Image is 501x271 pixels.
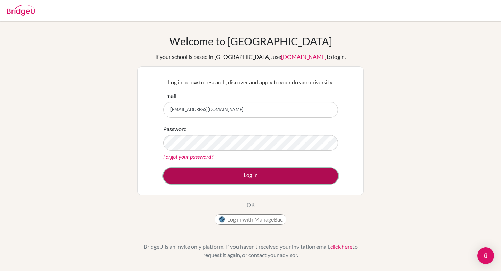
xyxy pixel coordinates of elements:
label: Password [163,125,187,133]
a: [DOMAIN_NAME] [281,53,327,60]
button: Log in with ManageBac [215,214,286,225]
a: click here [330,243,352,250]
p: BridgeU is an invite only platform. If you haven’t received your invitation email, to request it ... [137,242,364,259]
button: Log in [163,168,338,184]
a: Forgot your password? [163,153,213,160]
p: Log in below to research, discover and apply to your dream university. [163,78,338,86]
div: If your school is based in [GEOGRAPHIC_DATA], use to login. [155,53,346,61]
label: Email [163,92,176,100]
h1: Welcome to [GEOGRAPHIC_DATA] [169,35,332,47]
p: OR [247,201,255,209]
img: Bridge-U [7,5,35,16]
div: Open Intercom Messenger [477,247,494,264]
